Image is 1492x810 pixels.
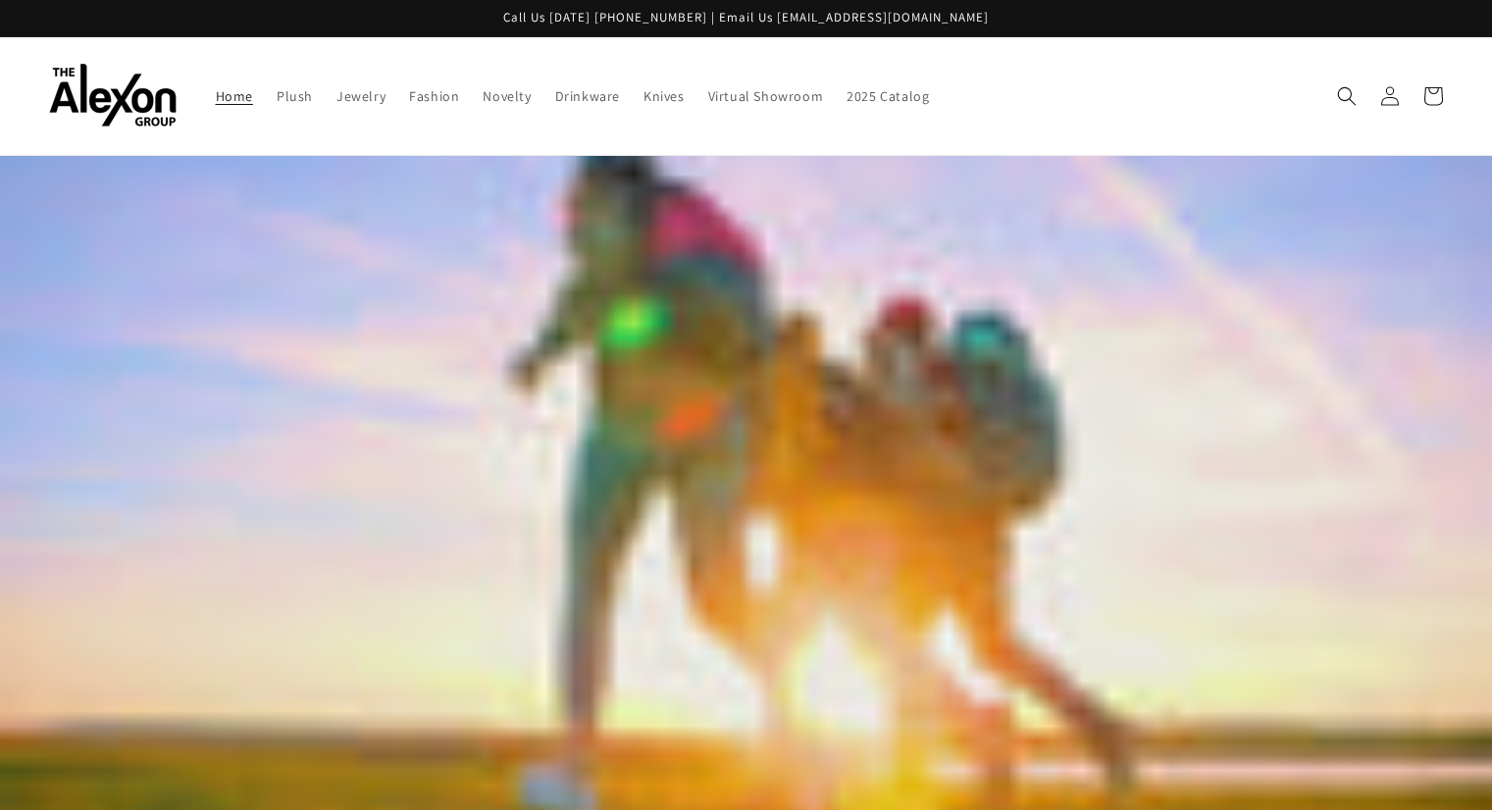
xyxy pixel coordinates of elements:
span: Drinkware [555,87,620,105]
span: Jewelry [336,87,386,105]
img: The Alexon Group [49,64,177,127]
a: Novelty [471,76,542,117]
a: Jewelry [325,76,397,117]
summary: Search [1325,75,1368,118]
a: Plush [265,76,325,117]
a: Knives [632,76,696,117]
a: Home [204,76,265,117]
span: 2025 Catalog [847,87,929,105]
span: Plush [277,87,313,105]
span: Home [216,87,253,105]
span: Knives [643,87,685,105]
a: Drinkware [543,76,632,117]
span: Fashion [409,87,459,105]
a: Virtual Showroom [696,76,836,117]
span: Virtual Showroom [708,87,824,105]
span: Novelty [483,87,531,105]
a: Fashion [397,76,471,117]
a: 2025 Catalog [835,76,941,117]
